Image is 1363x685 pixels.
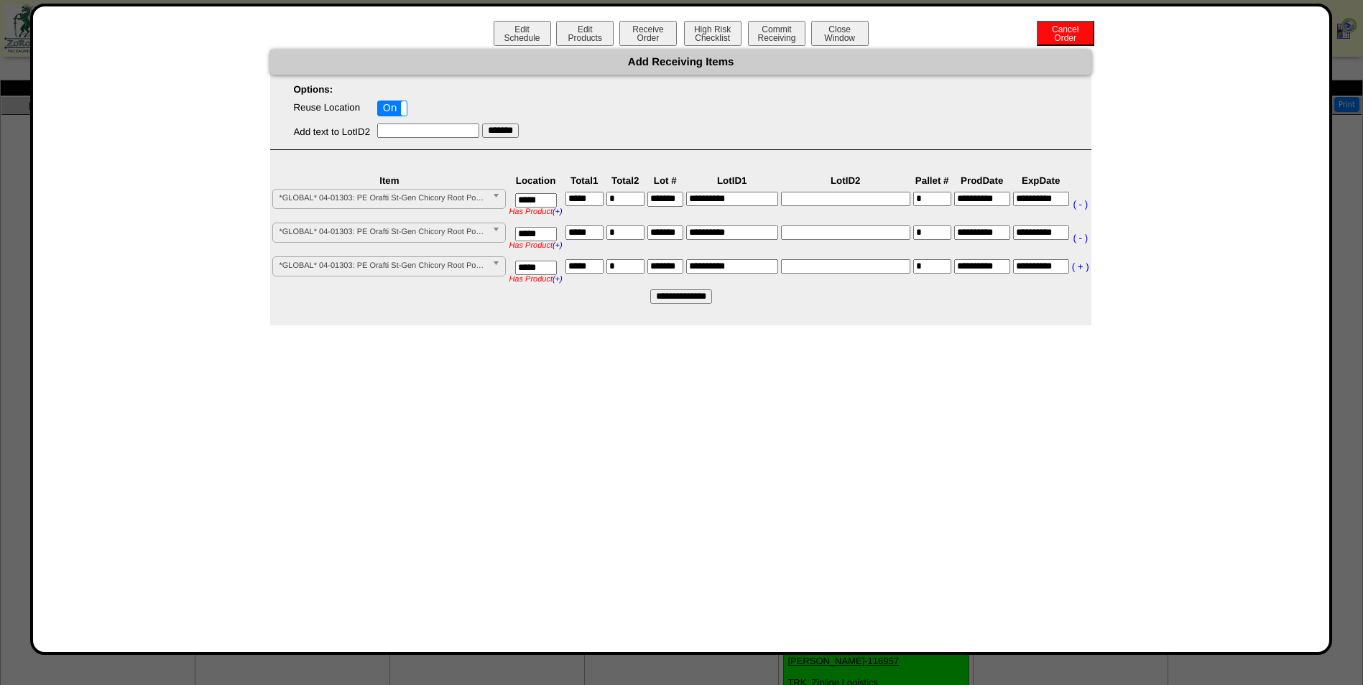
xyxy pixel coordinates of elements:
[279,190,486,207] span: *GLOBAL* 04-01303: PE Orafti St-Gen Chicory Root Powder Beneo CV (44.092lbs/cs)
[685,174,779,187] th: LotID1
[279,257,486,274] span: *GLOBAL* 04-01303: PE Orafti St-Gen Chicory Root Powder Beneo CV (44.092lbs/cs)
[509,275,562,284] div: Has Product
[684,21,741,46] button: High RiskChecklist
[748,21,805,46] button: CommitReceiving
[553,275,563,284] a: (+)
[378,101,407,116] label: On
[1073,233,1088,243] a: ( - )
[270,50,1091,75] div: Add Receiving Items
[565,174,604,187] th: Total1
[272,174,507,187] th: Item
[293,102,360,113] label: Reuse Location
[553,241,563,250] a: (+)
[780,174,911,187] th: LotID2
[556,21,614,46] button: EditProducts
[953,174,1011,187] th: ProdDate
[508,174,563,187] th: Location
[647,174,684,187] th: Lot #
[606,174,645,187] th: Total2
[1073,199,1088,210] a: ( - )
[811,21,869,46] button: CloseWindow
[912,174,952,187] th: Pallet #
[683,33,745,43] a: High RiskChecklist
[553,208,563,216] a: (+)
[293,126,370,137] label: Add text to LotID2
[377,101,407,116] div: OnOff
[1072,261,1089,272] a: ( + )
[494,21,551,46] button: EditSchedule
[279,223,486,241] span: *GLOBAL* 04-01303: PE Orafti St-Gen Chicory Root Powder Beneo CV (44.092lbs/cs)
[1012,174,1070,187] th: ExpDate
[810,32,870,43] a: CloseWindow
[619,21,677,46] button: ReceiveOrder
[509,241,562,250] div: Has Product
[270,84,1091,95] p: Options:
[509,208,562,216] div: Has Product
[1037,21,1094,46] button: CancelOrder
